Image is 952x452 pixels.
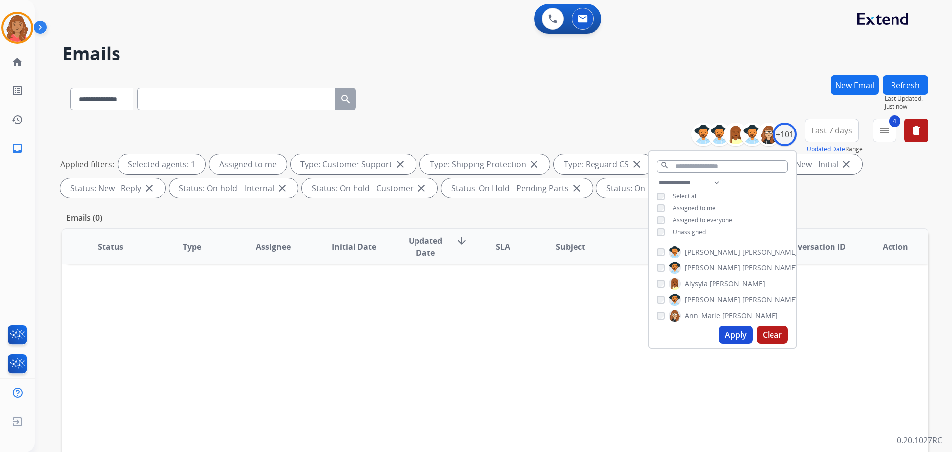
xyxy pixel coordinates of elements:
div: Status: New - Initial [758,154,862,174]
span: [PERSON_NAME] [710,279,765,289]
mat-icon: history [11,114,23,126]
mat-icon: list_alt [11,85,23,97]
mat-icon: arrow_downward [456,235,468,247]
span: Select all [673,192,698,200]
button: 4 [873,119,896,142]
div: Type: Shipping Protection [420,154,550,174]
div: Status: On Hold - Servicers [596,178,729,198]
button: Updated Date [807,145,845,153]
div: Type: Reguard CS [554,154,653,174]
span: Status [98,241,123,253]
mat-icon: search [660,161,669,170]
h2: Emails [62,44,928,64]
span: Last Updated: [885,95,928,103]
button: Apply [719,326,753,344]
span: Range [807,145,863,153]
img: avatar [3,14,31,42]
div: Status: On-hold – Internal [169,178,298,198]
th: Action [847,229,928,264]
div: Status: On Hold - Pending Parts [441,178,593,198]
div: Assigned to me [209,154,287,174]
mat-icon: close [276,182,288,194]
button: New Email [831,75,879,95]
span: [PERSON_NAME] [742,247,798,257]
button: Last 7 days [805,119,859,142]
span: 4 [889,115,900,127]
div: Status: New - Reply [60,178,165,198]
span: Assigned to everyone [673,216,732,224]
mat-icon: home [11,56,23,68]
span: [PERSON_NAME] [685,263,740,273]
mat-icon: close [840,158,852,170]
span: Alysyia [685,279,708,289]
mat-icon: close [571,182,583,194]
mat-icon: close [394,158,406,170]
span: Last 7 days [811,129,852,132]
mat-icon: close [143,182,155,194]
mat-icon: delete [910,125,922,136]
mat-icon: close [416,182,427,194]
div: +101 [773,123,797,146]
button: Refresh [883,75,928,95]
div: Status: On-hold - Customer [302,178,437,198]
p: Applied filters: [60,158,114,170]
span: Type [183,241,201,253]
span: Assigned to me [673,204,715,212]
span: [PERSON_NAME] [742,295,798,305]
mat-icon: close [631,158,643,170]
span: Initial Date [332,241,376,253]
p: Emails (0) [62,212,106,224]
mat-icon: close [528,158,540,170]
span: [PERSON_NAME] [685,295,740,305]
span: Updated Date [403,235,448,258]
span: SLA [496,241,510,253]
span: [PERSON_NAME] [722,311,778,321]
button: Clear [757,326,788,344]
mat-icon: menu [879,125,891,136]
span: [PERSON_NAME] [742,263,798,273]
span: Unassigned [673,228,706,236]
mat-icon: search [340,93,352,105]
span: Just now [885,103,928,111]
span: Assignee [256,241,291,253]
p: 0.20.1027RC [897,434,942,446]
span: Subject [556,241,585,253]
mat-icon: inbox [11,142,23,154]
div: Selected agents: 1 [118,154,205,174]
span: [PERSON_NAME] [685,247,740,257]
span: Ann_Marie [685,311,720,321]
div: Type: Customer Support [291,154,416,174]
span: Conversation ID [782,241,846,253]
